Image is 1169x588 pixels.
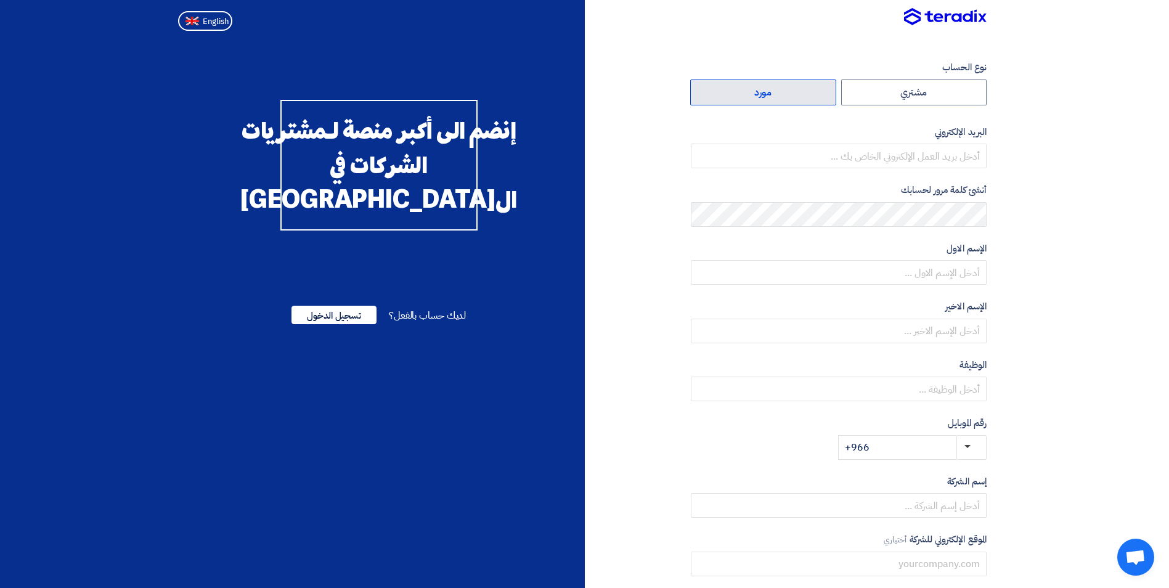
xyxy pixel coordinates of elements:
[691,475,987,489] label: إسم الشركة
[884,534,907,545] span: أختياري
[691,533,987,547] label: الموقع الإلكتروني للشركة
[178,11,232,31] button: English
[691,300,987,314] label: الإسم الاخير
[838,435,956,460] input: أدخل رقم الموبايل ...
[203,17,229,26] span: English
[691,552,987,576] input: yourcompany.com
[691,377,987,401] input: أدخل الوظيفة ...
[691,242,987,256] label: الإسم الاول
[691,60,987,75] label: نوع الحساب
[690,80,836,105] label: مورد
[691,260,987,285] input: أدخل الإسم الاول ...
[691,416,987,430] label: رقم الموبايل
[691,493,987,518] input: أدخل إسم الشركة ...
[185,17,199,26] img: en-US.png
[691,319,987,343] input: أدخل الإسم الاخير ...
[691,144,987,168] input: أدخل بريد العمل الإلكتروني الخاص بك ...
[691,125,987,139] label: البريد الإلكتروني
[291,308,377,323] a: تسجيل الدخول
[841,80,987,105] label: مشتري
[389,308,466,323] span: لديك حساب بالفعل؟
[280,100,478,231] div: إنضم الى أكبر منصة لـمشتريات الشركات في ال[GEOGRAPHIC_DATA]
[291,306,377,324] span: تسجيل الدخول
[691,183,987,197] label: أنشئ كلمة مرور لحسابك
[904,8,987,27] img: Teradix logo
[1117,539,1154,576] div: Open chat
[691,358,987,372] label: الوظيفة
